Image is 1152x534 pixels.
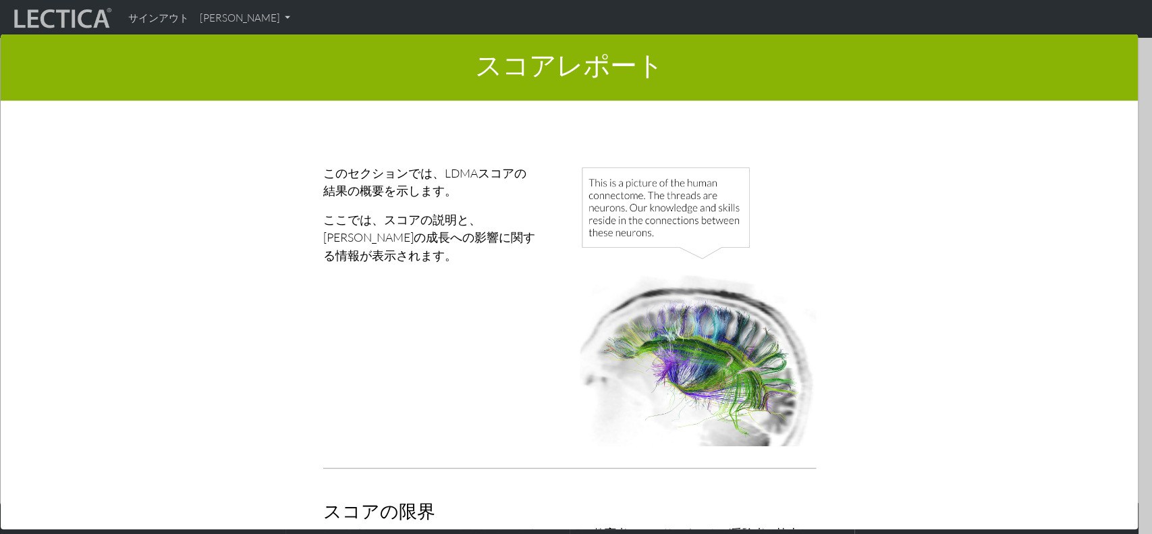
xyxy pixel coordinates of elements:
font: スコアの限界 [323,500,435,522]
font: ここでは、スコアの説明と、[PERSON_NAME]の成長への影響に関する情報が表示されます。 [323,212,535,263]
font: スコアレポート [475,48,663,81]
font: このセクションでは、LDMAスコアの結果の概要を示します。 [323,165,526,198]
img: Human connectome [580,164,816,446]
